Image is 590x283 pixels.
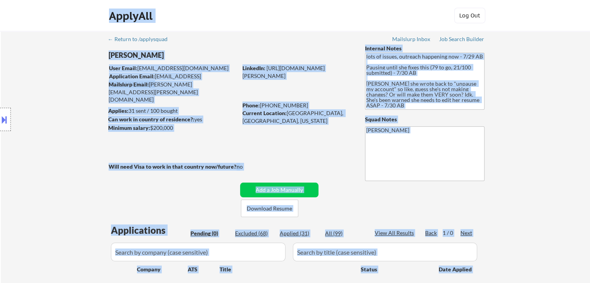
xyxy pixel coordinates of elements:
[460,229,473,237] div: Next
[108,124,237,132] div: $200,000
[439,36,484,42] div: Job Search Builder
[443,229,460,237] div: 1 / 0
[109,64,237,72] div: [EMAIL_ADDRESS][DOMAIN_NAME]
[454,8,485,23] button: Log Out
[109,163,238,170] strong: Will need Visa to work in that country now/future?:
[108,36,175,44] a: ← Return to /applysquad
[280,230,318,237] div: Applied (31)
[293,243,477,261] input: Search by title (case sensitive)
[392,36,431,44] a: Mailslurp Inbox
[190,230,229,237] div: Pending (0)
[109,81,237,104] div: [PERSON_NAME][EMAIL_ADDRESS][PERSON_NAME][DOMAIN_NAME]
[242,65,265,71] strong: LinkedIn:
[109,72,237,88] div: [EMAIL_ADDRESS][DOMAIN_NAME]
[439,36,484,44] a: Job Search Builder
[241,200,298,217] button: Download Resume
[111,243,285,261] input: Search by company (case sensitive)
[365,45,484,52] div: Internal Notes
[235,230,274,237] div: Excluded (68)
[365,116,484,123] div: Squad Notes
[108,36,175,42] div: ← Return to /applysquad
[111,226,188,235] div: Applications
[392,36,431,42] div: Mailslurp Inbox
[137,266,188,273] div: Company
[242,110,287,116] strong: Current Location:
[361,262,427,276] div: Status
[109,9,155,22] div: ApplyAll
[439,266,473,273] div: Date Applied
[109,50,268,60] div: [PERSON_NAME]
[108,116,235,123] div: yes
[237,163,259,171] div: no
[220,266,353,273] div: Title
[240,183,318,197] button: Add a Job Manually
[188,266,220,273] div: ATS
[375,229,416,237] div: View All Results
[242,109,352,124] div: [GEOGRAPHIC_DATA], [GEOGRAPHIC_DATA], [US_STATE]
[108,107,237,115] div: 31 sent / 100 bought
[242,65,325,79] a: [URL][DOMAIN_NAME][PERSON_NAME]
[242,102,260,109] strong: Phone:
[108,116,194,123] strong: Can work in country of residence?:
[242,102,352,109] div: [PHONE_NUMBER]
[325,230,364,237] div: All (99)
[425,229,438,237] div: Back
